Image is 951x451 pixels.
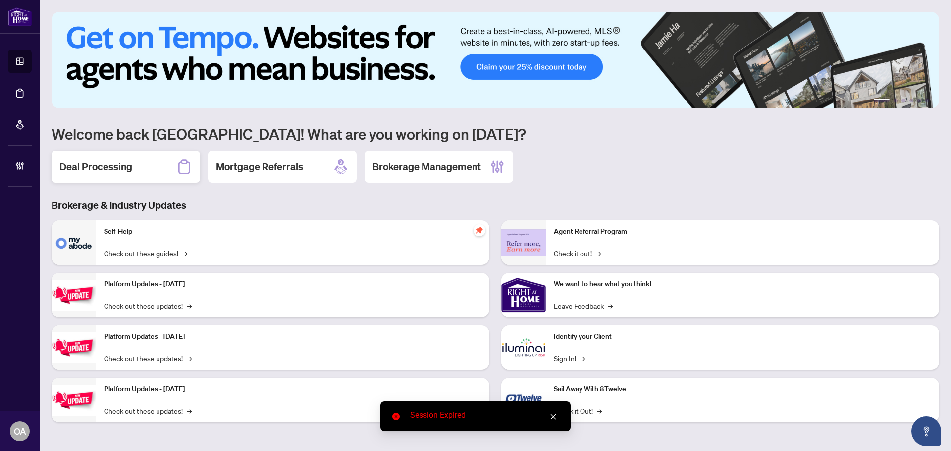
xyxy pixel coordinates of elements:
span: close-circle [392,413,400,420]
img: Agent Referral Program [501,229,546,256]
span: → [187,301,192,311]
span: OA [14,424,26,438]
button: Open asap [911,416,941,446]
img: Platform Updates - June 23, 2025 [52,385,96,416]
h1: Welcome back [GEOGRAPHIC_DATA]! What are you working on [DATE]? [52,124,939,143]
button: 1 [874,99,890,102]
span: → [182,248,187,259]
h3: Brokerage & Industry Updates [52,199,939,212]
p: We want to hear what you think! [554,279,931,290]
a: Check it out!→ [554,248,601,259]
a: Leave Feedback→ [554,301,613,311]
span: → [187,353,192,364]
span: → [580,353,585,364]
a: Check out these updates!→ [104,405,192,416]
h2: Mortgage Referrals [216,160,303,174]
span: → [596,248,601,259]
button: 4 [909,99,913,102]
img: Platform Updates - July 8, 2025 [52,332,96,363]
p: Platform Updates - [DATE] [104,279,481,290]
h2: Deal Processing [59,160,132,174]
div: Session Expired [410,409,559,421]
p: Identify your Client [554,331,931,342]
img: Platform Updates - July 21, 2025 [52,280,96,311]
p: Platform Updates - [DATE] [104,384,481,395]
span: close [550,413,557,420]
a: Check out these guides!→ [104,248,187,259]
img: logo [8,7,32,26]
p: Agent Referral Program [554,226,931,237]
span: → [608,301,613,311]
img: Self-Help [52,220,96,265]
span: → [187,405,192,416]
img: Slide 0 [52,12,939,108]
span: → [597,405,602,416]
span: pushpin [474,224,485,236]
button: 3 [901,99,905,102]
a: Sign In!→ [554,353,585,364]
a: Close [548,411,559,422]
p: Self-Help [104,226,481,237]
button: 6 [925,99,929,102]
img: We want to hear what you think! [501,273,546,317]
img: Identify your Client [501,325,546,370]
button: 2 [894,99,898,102]
p: Platform Updates - [DATE] [104,331,481,342]
a: Check out these updates!→ [104,301,192,311]
img: Sail Away With 8Twelve [501,378,546,422]
p: Sail Away With 8Twelve [554,384,931,395]
a: Check out these updates!→ [104,353,192,364]
button: 5 [917,99,921,102]
h2: Brokerage Management [372,160,481,174]
a: Check it Out!→ [554,405,602,416]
